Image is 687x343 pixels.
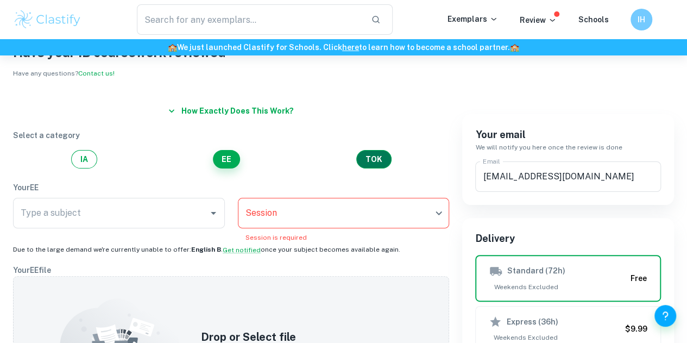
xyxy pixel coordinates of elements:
button: Standard (72h)Weekends ExcludedFree [475,255,661,302]
p: Review [520,14,557,26]
a: here [342,43,359,52]
button: Help and Feedback [654,305,676,327]
button: Get notified [223,245,261,255]
span: Due to the large demand we're currently unable to offer: . once your subject becomes available ag... [13,246,400,253]
p: Select a category [13,129,449,141]
input: We'll contact you here [475,161,661,192]
b: English B [191,246,221,253]
input: Search for any exemplars... [137,4,362,35]
h6: Delivery [475,231,661,246]
button: How exactly does this work? [164,101,298,121]
button: Open [206,205,221,221]
h6: We will notify you here once the review is done [475,142,661,153]
h6: We just launched Clastify for Schools. Click to learn how to become a school partner. [2,41,685,53]
h6: IH [635,14,648,26]
p: Session is required [245,233,442,242]
span: Have any questions? [13,70,115,77]
span: Weekends Excluded [489,333,621,342]
p: Your EE [13,182,449,194]
h6: Express (36h) [506,316,558,328]
h6: Standard (72h) [507,265,565,278]
button: IA [71,150,97,169]
p: Exemplars [448,13,498,25]
span: 🏫 [168,43,177,52]
img: Clastify logo [13,9,82,30]
button: EE [213,150,240,169]
a: Schools [578,15,609,24]
span: 🏫 [510,43,519,52]
button: TOK [356,150,392,169]
a: Contact us! [78,70,115,77]
h6: Free [631,272,647,284]
label: Email [483,157,500,166]
h6: $9.99 [625,323,647,335]
span: Weekends Excluded [489,282,626,292]
h6: Your email [475,127,661,142]
button: IH [631,9,652,30]
p: Your EE file [13,264,449,276]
